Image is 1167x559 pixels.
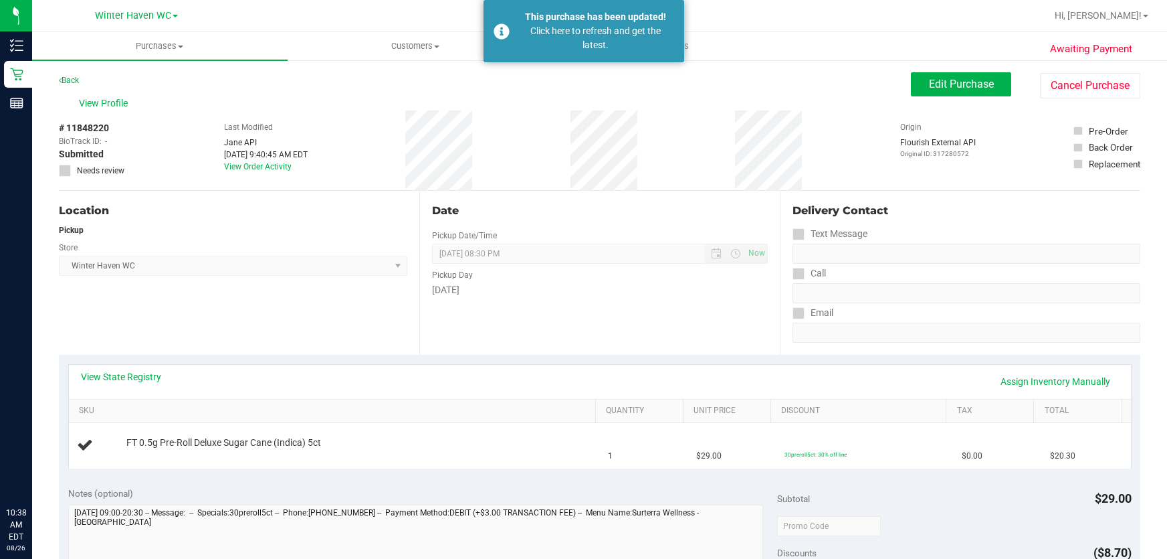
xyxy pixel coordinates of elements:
[1045,406,1117,416] a: Total
[1055,10,1142,21] span: Hi, [PERSON_NAME]!
[929,78,994,90] span: Edit Purchase
[777,516,881,536] input: Promo Code
[224,149,308,161] div: [DATE] 9:40:45 AM EDT
[10,96,23,110] inline-svg: Reports
[59,121,109,135] span: # 11848220
[224,162,292,171] a: View Order Activity
[288,32,543,60] a: Customers
[781,406,941,416] a: Discount
[1050,450,1075,463] span: $20.30
[992,370,1119,393] a: Assign Inventory Manually
[517,24,674,52] div: Click here to refresh and get the latest.
[792,264,826,283] label: Call
[608,450,613,463] span: 1
[900,137,976,159] div: Flourish External API
[792,224,867,244] label: Text Message
[126,436,321,449] span: FT 0.5g Pre-Roll Deluxe Sugar Cane (Indica) 5ct
[59,76,79,85] a: Back
[784,451,847,458] span: 30preroll5ct: 30% off line
[13,452,54,492] iframe: Resource center
[68,488,133,499] span: Notes (optional)
[1089,141,1133,154] div: Back Order
[32,32,288,60] a: Purchases
[1095,491,1132,505] span: $29.00
[606,406,678,416] a: Quantity
[432,283,768,297] div: [DATE]
[79,96,132,110] span: View Profile
[1050,42,1132,57] span: Awaiting Payment
[59,147,104,161] span: Submitted
[962,450,982,463] span: $0.00
[900,121,922,133] label: Origin
[59,135,102,147] span: BioTrack ID:
[792,303,833,323] label: Email
[77,165,124,177] span: Needs review
[81,370,161,384] a: View State Registry
[224,121,273,133] label: Last Modified
[32,40,288,52] span: Purchases
[59,203,407,219] div: Location
[59,242,78,254] label: Store
[957,406,1029,416] a: Tax
[792,283,1140,303] input: Format: (999) 999-9999
[105,135,107,147] span: -
[777,493,810,504] span: Subtotal
[10,68,23,81] inline-svg: Retail
[694,406,766,416] a: Unit Price
[79,406,590,416] a: SKU
[432,269,473,281] label: Pickup Day
[59,226,84,235] strong: Pickup
[792,203,1140,219] div: Delivery Contact
[288,40,542,52] span: Customers
[6,543,26,553] p: 08/26
[10,39,23,52] inline-svg: Inventory
[792,244,1140,264] input: Format: (999) 999-9999
[900,149,976,159] p: Original ID: 317280572
[1089,125,1128,138] div: Pre-Order
[1089,157,1140,171] div: Replacement
[224,137,308,149] div: Jane API
[6,507,26,543] p: 10:38 AM EDT
[517,10,674,24] div: This purchase has been updated!
[1040,73,1140,98] button: Cancel Purchase
[432,203,768,219] div: Date
[95,10,171,21] span: Winter Haven WC
[432,230,497,242] label: Pickup Date/Time
[911,72,1011,96] button: Edit Purchase
[696,450,722,463] span: $29.00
